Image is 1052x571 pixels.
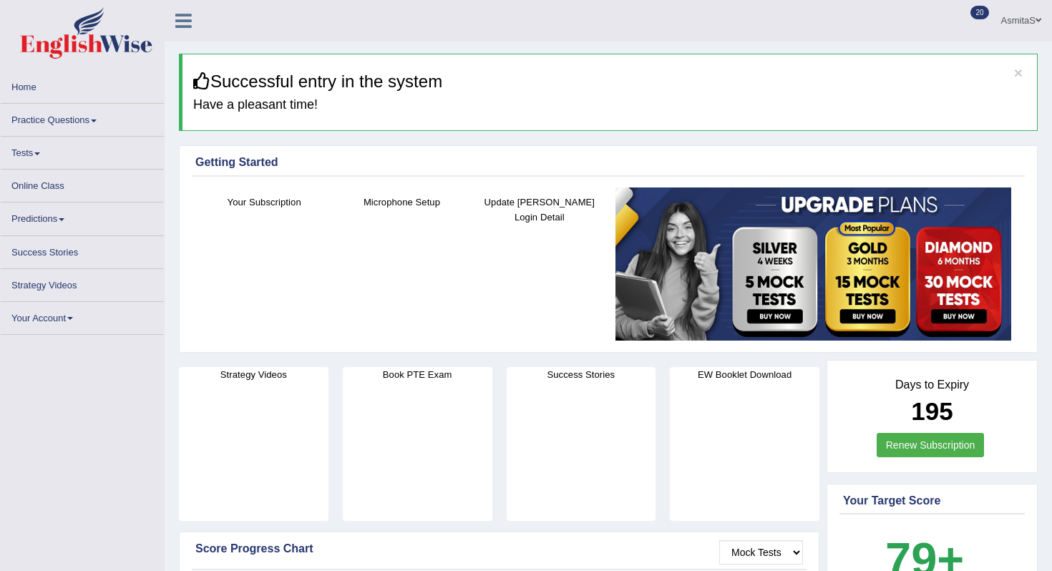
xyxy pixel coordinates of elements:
a: Home [1,71,164,99]
a: Strategy Videos [1,269,164,297]
h4: Update [PERSON_NAME] Login Detail [478,195,601,225]
button: × [1014,65,1023,80]
a: Online Class [1,170,164,197]
span: 20 [970,6,988,19]
img: small5.jpg [615,187,1011,341]
h4: Have a pleasant time! [193,98,1026,112]
a: Your Account [1,302,164,330]
a: Predictions [1,202,164,230]
h4: Your Subscription [203,195,326,210]
b: 195 [911,397,953,425]
div: Getting Started [195,154,1021,171]
div: Your Target Score [843,492,1021,509]
h3: Successful entry in the system [193,72,1026,91]
h4: Success Stories [507,367,656,382]
h4: Strategy Videos [179,367,328,382]
a: Practice Questions [1,104,164,132]
h4: Days to Expiry [843,379,1021,391]
a: Renew Subscription [877,433,985,457]
a: Success Stories [1,236,164,264]
div: Score Progress Chart [195,540,803,557]
h4: Microphone Setup [340,195,463,210]
h4: EW Booklet Download [670,367,819,382]
h4: Book PTE Exam [343,367,492,382]
a: Tests [1,137,164,165]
